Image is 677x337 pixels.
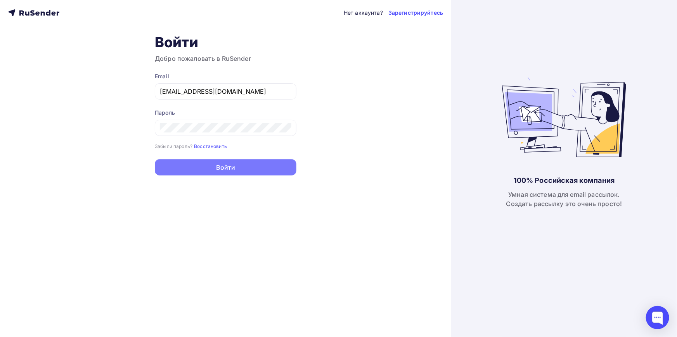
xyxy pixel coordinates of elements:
[194,143,227,149] a: Восстановить
[155,159,296,175] button: Войти
[155,54,296,63] h3: Добро пожаловать в RuSender
[160,87,291,96] input: Укажите свой email
[155,34,296,51] h1: Войти
[344,9,383,17] div: Нет аккаунта?
[155,109,296,117] div: Пароль
[514,176,615,185] div: 100% Российская компания
[506,190,622,208] div: Умная система для email рассылок. Создать рассылку это очень просто!
[388,9,443,17] a: Зарегистрируйтесь
[155,143,192,149] small: Забыли пароль?
[155,72,296,80] div: Email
